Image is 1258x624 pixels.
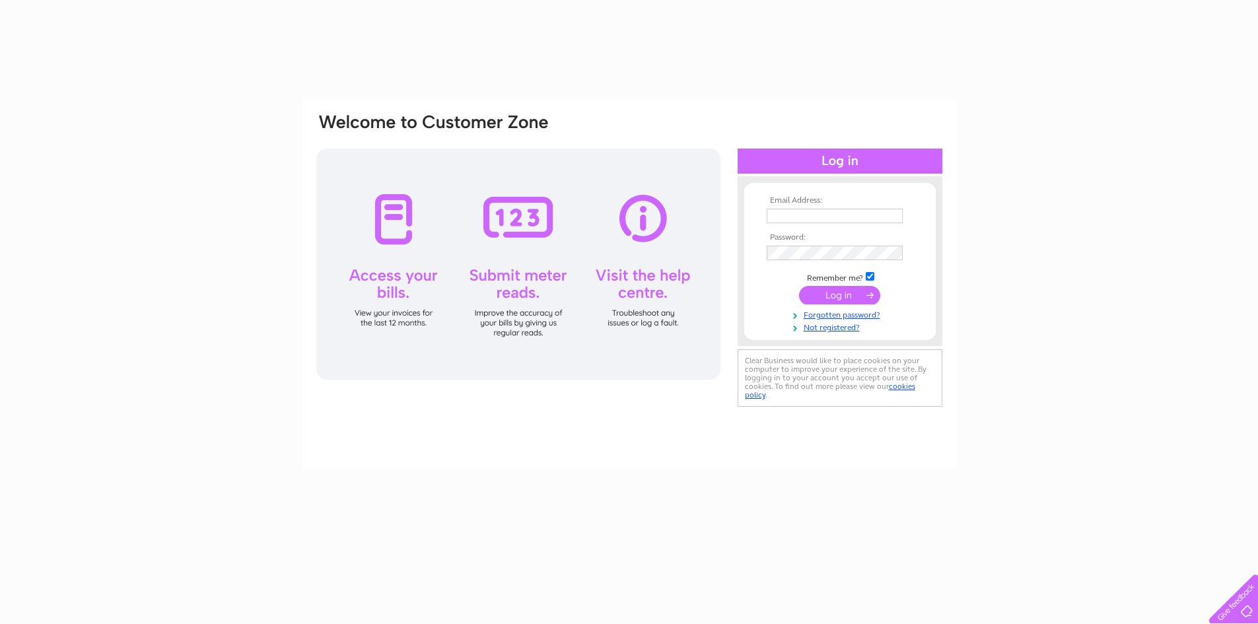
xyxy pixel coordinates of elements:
[763,233,917,242] th: Password:
[738,349,942,407] div: Clear Business would like to place cookies on your computer to improve your experience of the sit...
[745,382,915,399] a: cookies policy
[767,308,917,320] a: Forgotten password?
[763,270,917,283] td: Remember me?
[763,196,917,205] th: Email Address:
[767,320,917,333] a: Not registered?
[799,286,880,304] input: Submit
